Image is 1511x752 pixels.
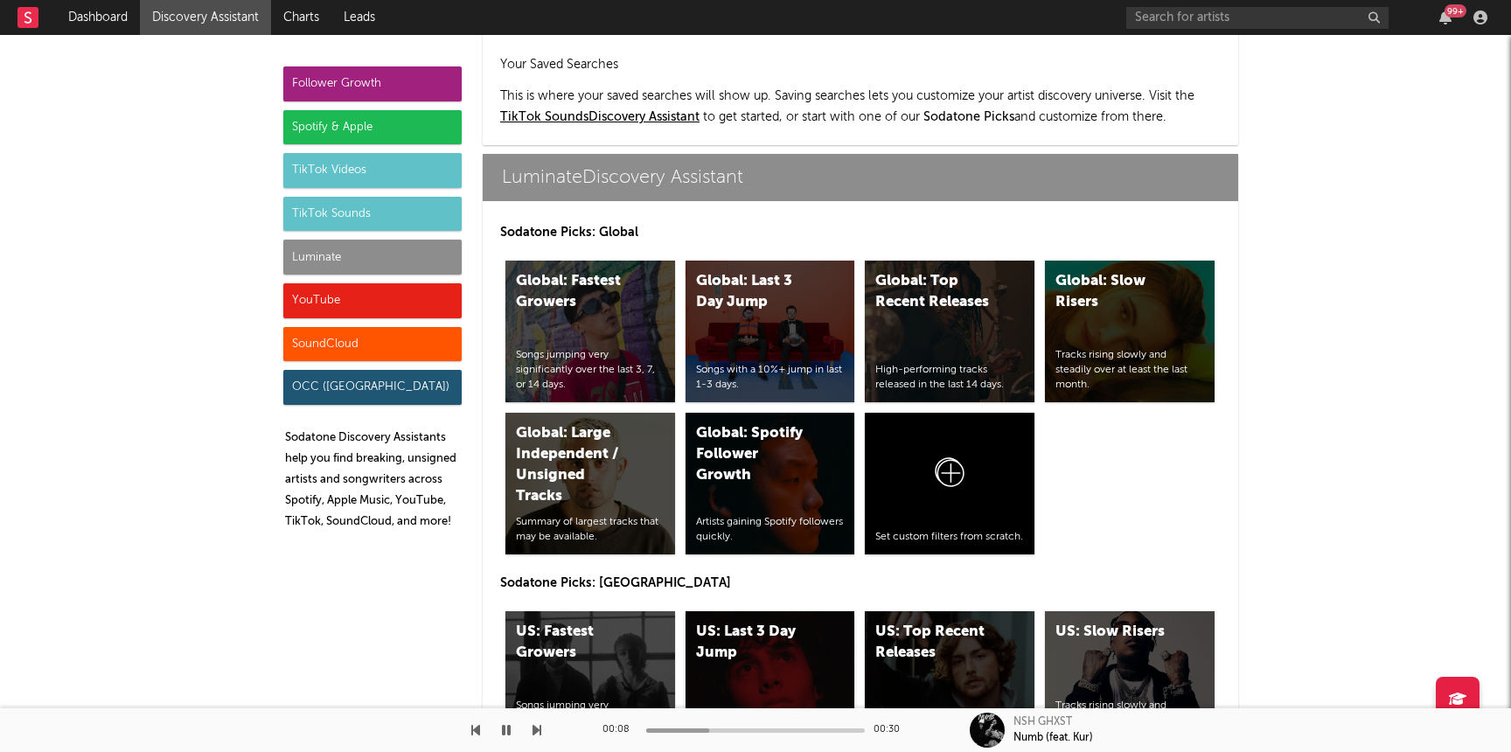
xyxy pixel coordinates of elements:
[602,720,637,741] div: 00:08
[1445,4,1466,17] div: 99 +
[1439,10,1452,24] button: 99+
[1013,730,1093,746] div: Numb (feat. Kur)
[875,530,1024,545] div: Set custom filters from scratch.
[283,153,462,188] div: TikTok Videos
[500,54,1221,75] h2: Your Saved Searches
[505,261,675,402] a: Global: Fastest GrowersSongs jumping very significantly over the last 3, 7, or 14 days.
[1055,348,1204,392] div: Tracks rising slowly and steadily over at least the last month.
[875,271,994,313] div: Global: Top Recent Releases
[1055,699,1204,742] div: Tracks rising slowly and steadily over at least the last month.
[516,348,665,392] div: Songs jumping very significantly over the last 3, 7, or 14 days.
[505,413,675,554] a: Global: Large Independent / Unsigned TracksSummary of largest tracks that may be available.
[283,197,462,232] div: TikTok Sounds
[516,699,665,742] div: Songs jumping very significantly over the last 3, 7, or 14 days.
[686,413,855,554] a: Global: Spotify Follower GrowthArtists gaining Spotify followers quickly.
[1045,261,1215,402] a: Global: Slow RisersTracks rising slowly and steadily over at least the last month.
[516,515,665,545] div: Summary of largest tracks that may be available.
[696,271,815,313] div: Global: Last 3 Day Jump
[696,515,845,545] div: Artists gaining Spotify followers quickly.
[483,154,1238,201] a: LuminateDiscovery Assistant
[923,111,1014,123] span: Sodatone Picks
[875,363,1024,393] div: High-performing tracks released in the last 14 days.
[500,222,1221,243] p: Sodatone Picks: Global
[1126,7,1389,29] input: Search for artists
[285,428,462,533] p: Sodatone Discovery Assistants help you find breaking, unsigned artists and songwriters across Spo...
[516,271,635,313] div: Global: Fastest Growers
[500,111,700,123] a: TikTok SoundsDiscovery Assistant
[865,261,1034,402] a: Global: Top Recent ReleasesHigh-performing tracks released in the last 14 days.
[283,327,462,362] div: SoundCloud
[1055,622,1174,643] div: US: Slow Risers
[696,423,815,486] div: Global: Spotify Follower Growth
[516,423,635,507] div: Global: Large Independent / Unsigned Tracks
[500,573,1221,594] p: Sodatone Picks: [GEOGRAPHIC_DATA]
[283,110,462,145] div: Spotify & Apple
[1013,714,1072,730] div: NSH GHXST
[696,622,815,664] div: US: Last 3 Day Jump
[283,283,462,318] div: YouTube
[696,363,845,393] div: Songs with a 10%+ jump in last 1-3 days.
[283,240,462,275] div: Luminate
[500,86,1221,128] p: This is where your saved searches will show up. Saving searches lets you customize your artist di...
[283,370,462,405] div: OCC ([GEOGRAPHIC_DATA])
[516,622,635,664] div: US: Fastest Growers
[874,720,909,741] div: 00:30
[875,622,994,664] div: US: Top Recent Releases
[865,413,1034,554] a: Set custom filters from scratch.
[283,66,462,101] div: Follower Growth
[686,261,855,402] a: Global: Last 3 Day JumpSongs with a 10%+ jump in last 1-3 days.
[1055,271,1174,313] div: Global: Slow Risers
